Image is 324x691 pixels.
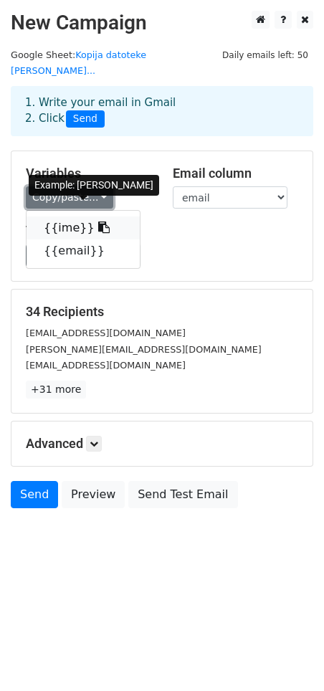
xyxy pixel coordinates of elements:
[217,49,313,60] a: Daily emails left: 50
[128,481,237,508] a: Send Test Email
[217,47,313,63] span: Daily emails left: 50
[66,110,105,128] span: Send
[14,95,310,128] div: 1. Write your email in Gmail 2. Click
[173,166,298,181] h5: Email column
[27,239,140,262] a: {{email}}
[252,622,324,691] iframe: Chat Widget
[26,381,86,399] a: +31 more
[11,49,146,77] small: Google Sheet:
[62,481,125,508] a: Preview
[26,436,298,452] h5: Advanced
[26,166,151,181] h5: Variables
[27,216,140,239] a: {{ime}}
[11,481,58,508] a: Send
[11,11,313,35] h2: New Campaign
[11,49,146,77] a: Kopija datoteke [PERSON_NAME]...
[29,175,159,196] div: Example: [PERSON_NAME]
[26,360,186,371] small: [EMAIL_ADDRESS][DOMAIN_NAME]
[26,328,186,338] small: [EMAIL_ADDRESS][DOMAIN_NAME]
[26,304,298,320] h5: 34 Recipients
[252,622,324,691] div: Widget razgovora
[26,186,113,209] a: Copy/paste...
[26,344,262,355] small: [PERSON_NAME][EMAIL_ADDRESS][DOMAIN_NAME]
